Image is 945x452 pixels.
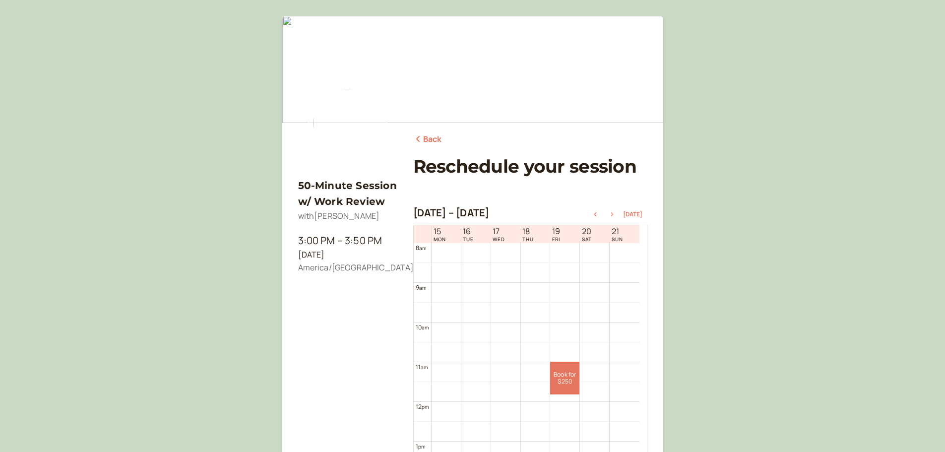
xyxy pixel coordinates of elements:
a: September 18, 2025 [520,226,536,243]
h1: Reschedule your session [413,156,647,177]
span: with [PERSON_NAME] [298,210,380,221]
a: September 15, 2025 [432,226,448,243]
a: September 17, 2025 [491,226,507,243]
span: Book for $250 [550,371,579,386]
span: am [419,245,426,252]
span: 19 [552,227,560,236]
div: 11 [416,362,428,372]
div: 1 [416,442,426,451]
span: MON [434,236,446,242]
span: SAT [582,236,592,242]
span: am [421,364,428,371]
span: SUN [612,236,623,242]
h3: 50-Minute Session w/ Work Review [298,178,397,210]
a: September 16, 2025 [461,226,476,243]
span: FRI [552,236,560,242]
span: am [419,284,426,291]
a: September 20, 2025 [580,226,594,243]
span: 16 [463,227,474,236]
div: 12 [416,402,429,411]
span: 15 [434,227,446,236]
a: September 21, 2025 [610,226,625,243]
span: pm [422,403,429,410]
span: pm [418,443,425,450]
div: America/[GEOGRAPHIC_DATA] [298,261,397,274]
span: TUE [463,236,474,242]
span: THU [522,236,534,242]
div: 8 [416,243,427,253]
span: WED [493,236,505,242]
span: 20 [582,227,592,236]
button: [DATE] [623,211,642,218]
h2: [DATE] – [DATE] [413,207,490,219]
a: September 19, 2025 [550,226,562,243]
span: 17 [493,227,505,236]
span: 21 [612,227,623,236]
div: 9 [416,283,427,292]
div: 3:00 PM – 3:50 PM [298,233,397,249]
a: Back [413,133,442,146]
span: am [422,324,429,331]
div: [DATE] [298,249,397,261]
div: 10 [416,323,429,332]
span: 18 [522,227,534,236]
